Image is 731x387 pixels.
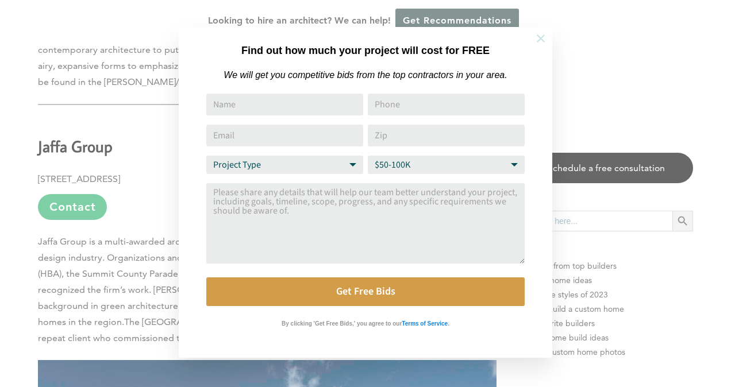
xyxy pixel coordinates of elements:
input: Phone [368,94,525,115]
input: Name [206,94,363,115]
em: We will get you competitive bids from the top contractors in your area. [224,70,507,80]
strong: Terms of Service [402,320,448,327]
strong: By clicking 'Get Free Bids,' you agree to our [282,320,402,327]
iframe: Drift Widget Chat Controller [510,304,717,373]
input: Zip [368,125,525,146]
strong: Find out how much your project will cost for FREE [241,45,490,56]
select: Project Type [206,156,363,174]
a: Terms of Service [402,318,448,327]
select: Budget Range [368,156,525,174]
button: Get Free Bids [206,277,525,306]
button: Close [521,18,561,59]
strong: . [448,320,449,327]
textarea: Comment or Message [206,183,525,264]
input: Email Address [206,125,363,146]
